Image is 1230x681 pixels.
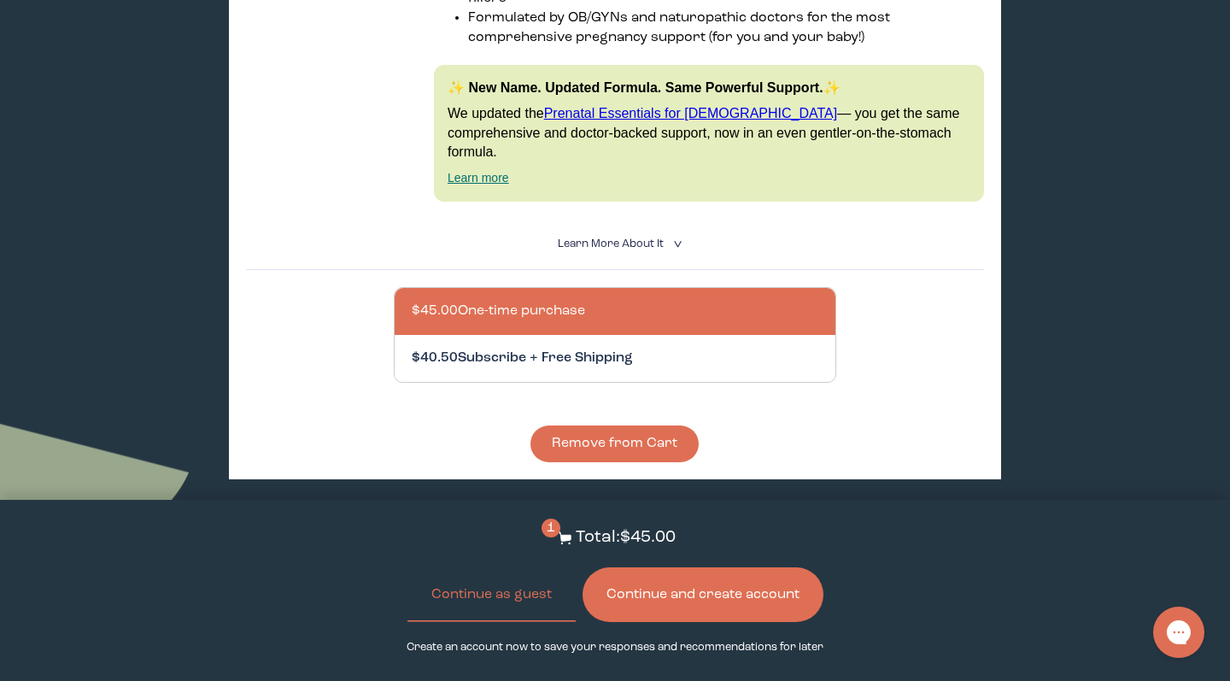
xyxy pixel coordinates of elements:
p: Total: $45.00 [576,525,676,550]
iframe: Gorgias live chat messenger [1145,601,1213,664]
button: Continue as guest [407,567,576,622]
span: 1 [542,519,560,537]
summary: Learn More About it < [558,236,672,252]
strong: ✨ New Name. Updated Formula. Same Powerful Support.✨ [448,80,840,95]
button: Remove from Cart [530,426,699,462]
span: Learn More About it [558,238,664,250]
a: Prenatal Essentials for [DEMOGRAPHIC_DATA] [544,106,838,120]
i: < [668,239,684,249]
p: We updated the — you get the same comprehensive and doctor-backed support, now in an even gentler... [448,104,970,161]
p: Create an account now to save your responses and recommendations for later [407,639,823,655]
li: Formulated by OB/GYNs and naturopathic doctors for the most comprehensive pregnancy support (for ... [468,9,984,48]
a: Learn more [448,171,509,185]
button: Continue and create account [583,567,823,622]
